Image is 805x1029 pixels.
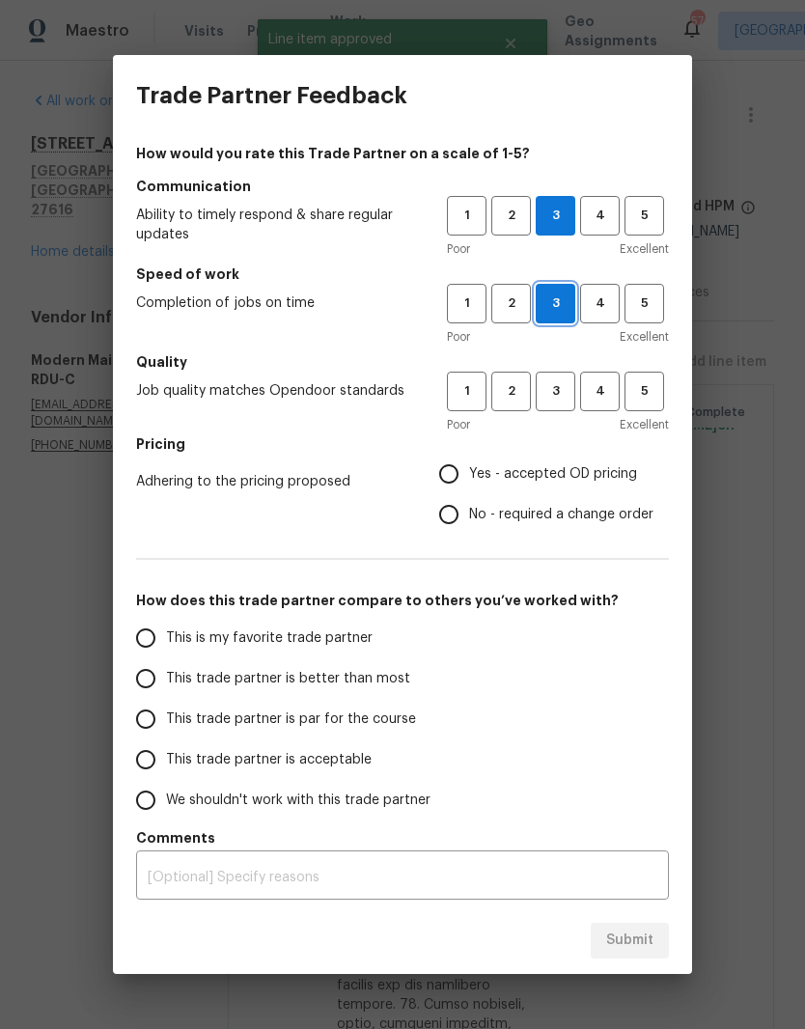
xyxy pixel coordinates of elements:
[136,177,669,196] h5: Communication
[166,669,410,689] span: This trade partner is better than most
[582,380,618,403] span: 4
[537,292,574,315] span: 3
[580,284,620,323] button: 4
[538,380,573,403] span: 3
[537,205,574,227] span: 3
[136,82,407,109] h3: Trade Partner Feedback
[447,284,486,323] button: 1
[626,380,662,403] span: 5
[449,380,485,403] span: 1
[536,284,575,323] button: 3
[136,293,416,313] span: Completion of jobs on time
[136,352,669,372] h5: Quality
[625,284,664,323] button: 5
[447,239,470,259] span: Poor
[493,205,529,227] span: 2
[491,372,531,411] button: 2
[136,144,669,163] h4: How would you rate this Trade Partner on a scale of 1-5?
[136,434,669,454] h5: Pricing
[136,472,408,491] span: Adhering to the pricing proposed
[582,205,618,227] span: 4
[580,372,620,411] button: 4
[626,292,662,315] span: 5
[447,372,486,411] button: 1
[536,372,575,411] button: 3
[136,618,669,820] div: How does this trade partner compare to others you’ve worked with?
[166,709,416,730] span: This trade partner is par for the course
[447,415,470,434] span: Poor
[449,205,485,227] span: 1
[491,196,531,236] button: 2
[625,196,664,236] button: 5
[166,628,373,649] span: This is my favorite trade partner
[620,415,669,434] span: Excellent
[620,239,669,259] span: Excellent
[449,292,485,315] span: 1
[136,381,416,401] span: Job quality matches Opendoor standards
[447,327,470,347] span: Poor
[447,196,486,236] button: 1
[469,505,653,525] span: No - required a change order
[493,380,529,403] span: 2
[136,591,669,610] h5: How does this trade partner compare to others you’ve worked with?
[491,284,531,323] button: 2
[469,464,637,485] span: Yes - accepted OD pricing
[166,791,430,811] span: We shouldn't work with this trade partner
[626,205,662,227] span: 5
[493,292,529,315] span: 2
[620,327,669,347] span: Excellent
[136,264,669,284] h5: Speed of work
[136,206,416,244] span: Ability to timely respond & share regular updates
[580,196,620,236] button: 4
[536,196,575,236] button: 3
[136,828,669,848] h5: Comments
[439,454,669,535] div: Pricing
[582,292,618,315] span: 4
[625,372,664,411] button: 5
[166,750,372,770] span: This trade partner is acceptable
